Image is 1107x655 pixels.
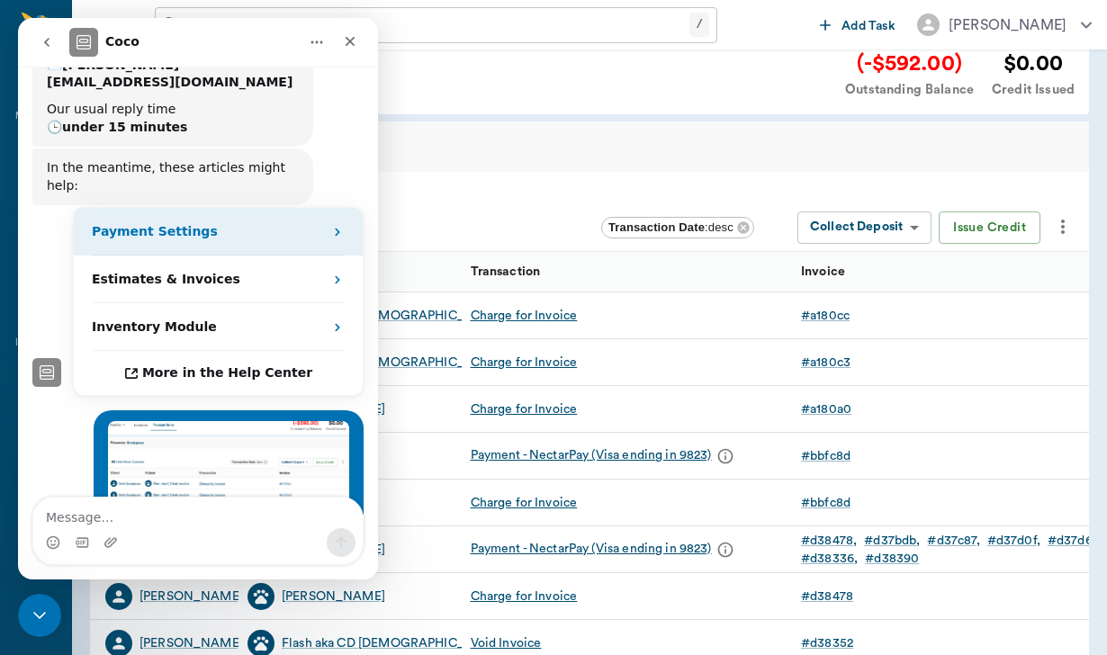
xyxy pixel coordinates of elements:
div: Charge for Invoice [471,400,578,418]
button: Issue Credit [939,211,1040,245]
div: # d37c87 [927,532,979,550]
button: [PERSON_NAME] [903,8,1106,41]
div: # a180c3 [801,354,850,372]
div: Void Invoice [471,634,542,652]
div: # d38336 [801,550,858,568]
b: [PERSON_NAME][EMAIL_ADDRESS][DOMAIN_NAME] [29,40,274,72]
div: Outstanding Balance [845,80,974,100]
button: Add Task [813,8,903,41]
div: # d37d0f [987,532,1040,550]
a: #d38390 [865,550,926,568]
a: More in the Help Center [56,333,345,377]
button: Upload attachment [85,517,100,532]
div: Payment - NectarPay (Visa ending in 9823) [471,443,739,470]
a: Flash aka CD [DEMOGRAPHIC_DATA] trouble [282,634,546,652]
div: # d38478 [801,532,857,550]
div: # d38390 [865,550,919,568]
div: # d37bdb [864,532,920,550]
a: [PERSON_NAME] [139,634,243,652]
div: Payment Settings [56,190,345,238]
b: Transaction Date [608,220,705,234]
strong: Payment Settings [74,206,200,220]
div: # d38478 [801,588,853,606]
a: #d38478 [801,588,860,606]
a: #d38336 [801,550,865,568]
div: # bbfc8d [801,447,850,465]
span: : desc [608,220,733,234]
div: Credit Issued [992,80,1075,100]
div: # d37d60 [1048,532,1103,550]
a: #bbfc8d [801,447,858,465]
div: Payment - NectarPay (Visa ending in 9823) [471,536,739,563]
div: Inventory Module [56,285,345,333]
button: message [712,443,739,470]
b: under 15 minutes [44,102,169,116]
a: #a180cc [801,307,857,325]
button: Close drawer [83,7,119,43]
div: Estimates & Invoices [56,238,345,285]
div: (-$592.00) [845,48,974,80]
div: In the meantime, these articles might help: [29,141,281,176]
div: Messages [15,110,57,123]
a: #d37bdb [864,532,927,550]
button: Gif picker [57,517,71,532]
div: # d38352 [801,634,853,652]
div: Collect Deposit [810,217,903,238]
a: Flash aka CD [DEMOGRAPHIC_DATA] trouble [282,307,546,325]
div: Coco says… [14,130,346,189]
div: [PERSON_NAME] [949,14,1066,36]
a: [PERSON_NAME] [139,588,243,606]
a: #d37c87 [927,532,986,550]
div: # a180a0 [801,400,851,418]
button: Send a message… [309,510,337,539]
a: #d37d0f [987,532,1048,550]
div: Inventory [15,336,56,350]
iframe: Intercom live chat [18,18,378,579]
iframe: Intercom live chat [18,594,61,637]
div: # a180cc [801,307,850,325]
div: $0.00 [992,48,1075,80]
a: #bbfc8d [801,494,858,512]
textarea: Message… [15,480,345,510]
a: #d38352 [801,634,860,652]
div: Transaction Date:desc [601,217,754,238]
button: Emoji picker [28,517,42,532]
div: Helen says… [14,392,346,555]
a: #a180c3 [801,354,858,372]
div: / [689,13,709,37]
div: Coco says… [14,189,346,392]
button: more [1048,211,1078,242]
div: In the meantime, these articles might help: [14,130,295,187]
div: Charge for Invoice [471,588,578,606]
img: Profile image for Coco [14,340,43,369]
a: Flash aka CD [DEMOGRAPHIC_DATA] trouble [282,354,546,372]
input: Search [189,13,689,38]
a: [PERSON_NAME] [282,588,385,606]
strong: Estimates & Invoices [74,254,222,268]
strong: Transaction [471,265,541,278]
strong: Inventory Module [74,301,199,316]
a: #a180a0 [801,400,859,418]
div: # bbfc8d [801,494,850,512]
a: #d38478 [801,532,864,550]
div: Charge for Invoice [471,307,578,325]
strong: Invoice [801,265,845,278]
div: Charge for Invoice [471,354,578,372]
div: Our usual reply time 🕒 [29,83,281,118]
button: message [712,536,739,563]
span: More in the Help Center [124,347,294,363]
div: Charge for Invoice [471,494,578,512]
